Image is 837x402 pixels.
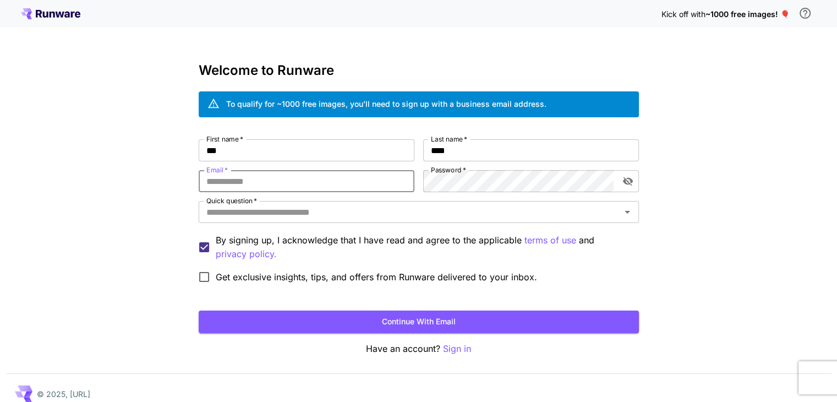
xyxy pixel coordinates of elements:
[431,165,466,175] label: Password
[199,63,639,78] h3: Welcome to Runware
[216,233,630,261] p: By signing up, I acknowledge that I have read and agree to the applicable and
[37,388,90,400] p: © 2025, [URL]
[199,311,639,333] button: Continue with email
[226,98,546,110] div: To qualify for ~1000 free images, you’ll need to sign up with a business email address.
[524,233,576,247] p: terms of use
[618,171,638,191] button: toggle password visibility
[431,134,467,144] label: Last name
[206,165,228,175] label: Email
[620,204,635,220] button: Open
[705,9,790,19] span: ~1000 free images! 🎈
[443,342,471,356] button: Sign in
[524,233,576,247] button: By signing up, I acknowledge that I have read and agree to the applicable and privacy policy.
[206,196,257,205] label: Quick question
[199,342,639,356] p: Have an account?
[661,9,705,19] span: Kick off with
[206,134,243,144] label: First name
[216,247,277,261] button: By signing up, I acknowledge that I have read and agree to the applicable terms of use and
[216,247,277,261] p: privacy policy.
[794,2,816,24] button: In order to qualify for free credit, you need to sign up with a business email address and click ...
[216,270,537,284] span: Get exclusive insights, tips, and offers from Runware delivered to your inbox.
